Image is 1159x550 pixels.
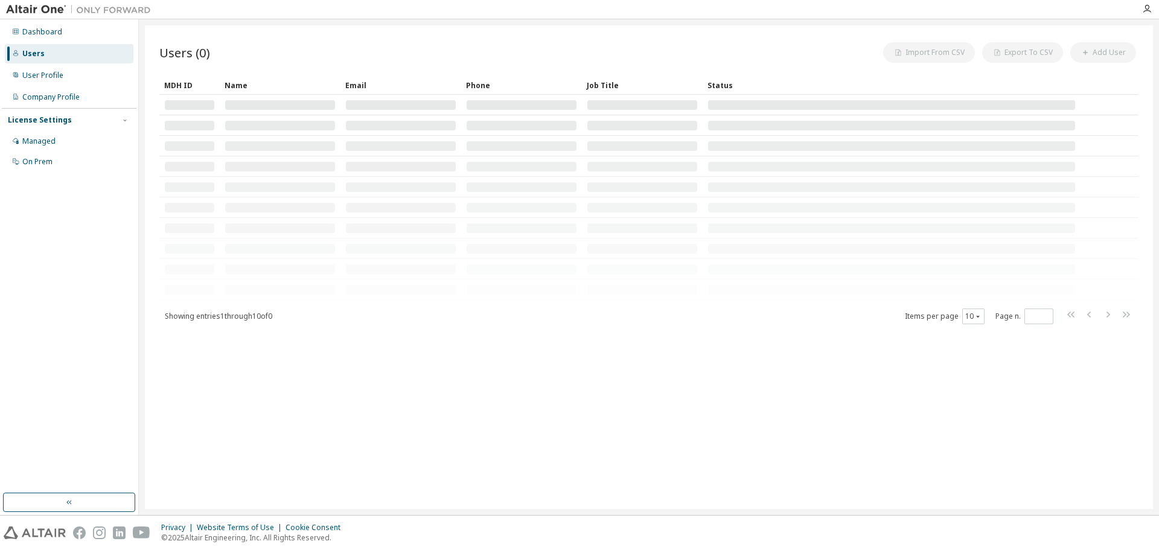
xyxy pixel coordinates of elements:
img: Altair One [6,4,157,16]
div: User Profile [22,71,63,80]
img: facebook.svg [73,526,86,539]
span: Items per page [905,309,985,324]
div: Status [707,75,1076,95]
p: © 2025 Altair Engineering, Inc. All Rights Reserved. [161,532,348,543]
button: Import From CSV [883,42,975,63]
div: Job Title [587,75,698,95]
div: License Settings [8,115,72,125]
div: Company Profile [22,92,80,102]
span: Showing entries 1 through 10 of 0 [165,311,272,321]
div: Managed [22,136,56,146]
div: Cookie Consent [286,523,348,532]
button: 10 [965,312,982,321]
button: Add User [1070,42,1136,63]
img: instagram.svg [93,526,106,539]
button: Export To CSV [982,42,1063,63]
div: Name [225,75,336,95]
div: Privacy [161,523,197,532]
div: On Prem [22,157,53,167]
div: Phone [466,75,577,95]
span: Page n. [995,309,1053,324]
div: Dashboard [22,27,62,37]
img: altair_logo.svg [4,526,66,539]
div: Website Terms of Use [197,523,286,532]
img: linkedin.svg [113,526,126,539]
span: Users (0) [159,44,210,61]
img: youtube.svg [133,526,150,539]
div: Users [22,49,45,59]
div: Email [345,75,456,95]
div: MDH ID [164,75,215,95]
